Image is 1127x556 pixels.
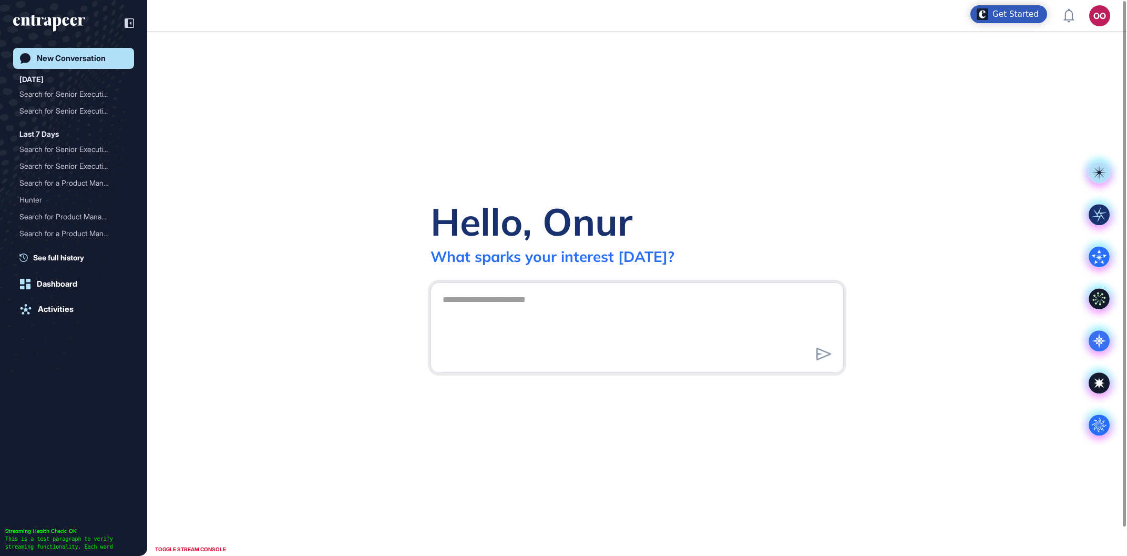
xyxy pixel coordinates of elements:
a: Activities [13,299,134,320]
img: launcher-image-alternative-text [977,8,988,20]
div: Search for a Product Manager with AI Agent Development Experience in MENA [19,175,128,191]
div: Search for Senior Executi... [19,86,119,103]
div: Hello, Onur [431,198,632,245]
div: Open Get Started checklist [970,5,1047,23]
a: New Conversation [13,48,134,69]
div: Get Started [992,9,1039,19]
div: New Conversation [37,54,106,63]
div: Search for Senior Executi... [19,103,119,119]
button: OO [1089,5,1110,26]
div: Search for Product Manager with 5-8 Years of AI Agent Development Experience in MENA [19,242,128,259]
div: Hunter [19,191,119,208]
a: Dashboard [13,274,134,295]
div: Search for a Product Manager with 5-8 years of AI Agent Development Experience in MENA [19,225,128,242]
div: Search for Senior Executi... [19,158,119,175]
a: See full history [19,252,134,263]
div: TOGGLE STREAM CONSOLE [152,543,229,556]
div: What sparks your interest [DATE]? [431,247,674,266]
div: Search for a Product Mana... [19,225,119,242]
div: Search for Senior Executi... [19,141,119,158]
div: [DATE] [19,73,44,86]
div: Search for Product Manager with AI Agent Development Experience in MENA [19,208,128,225]
div: Dashboard [37,279,77,289]
span: See full history [33,252,84,263]
div: Last 7 Days [19,128,59,140]
div: Activities [38,305,74,314]
div: Search for Product Manage... [19,242,119,259]
div: Search for Product Manage... [19,208,119,225]
div: Search for Senior Executives in Digital Banking at Coop Bank, Luminor, Lunar, Tuum, and Doconomy [19,103,128,119]
div: Hunter [19,191,128,208]
div: Search for a Product Mana... [19,175,119,191]
div: Search for Senior Executives in Digital Banking and Payments for Kuveyt Türk Delegation in Europe [19,158,128,175]
div: Search for Senior Executives in Digital Banking and Fintech in Estonia and Sweden [19,141,128,158]
div: entrapeer-logo [13,15,85,32]
div: Search for Senior Executives and Directors at Coop Pank AS in Digital Banking and IT [19,86,128,103]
